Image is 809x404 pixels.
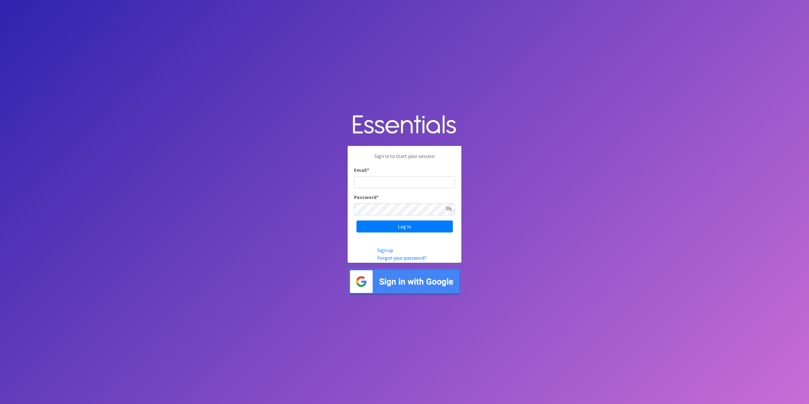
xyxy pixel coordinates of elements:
[348,109,461,141] img: Human Essentials
[377,247,393,253] a: Sign up
[376,194,379,200] abbr: required
[354,166,369,174] label: Email
[377,255,427,261] a: Forgot your password?
[354,152,455,166] p: Sign in to start your session
[348,268,461,295] img: Sign in with Google
[356,220,453,232] input: Log in
[354,193,379,201] label: Password
[367,167,369,173] abbr: required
